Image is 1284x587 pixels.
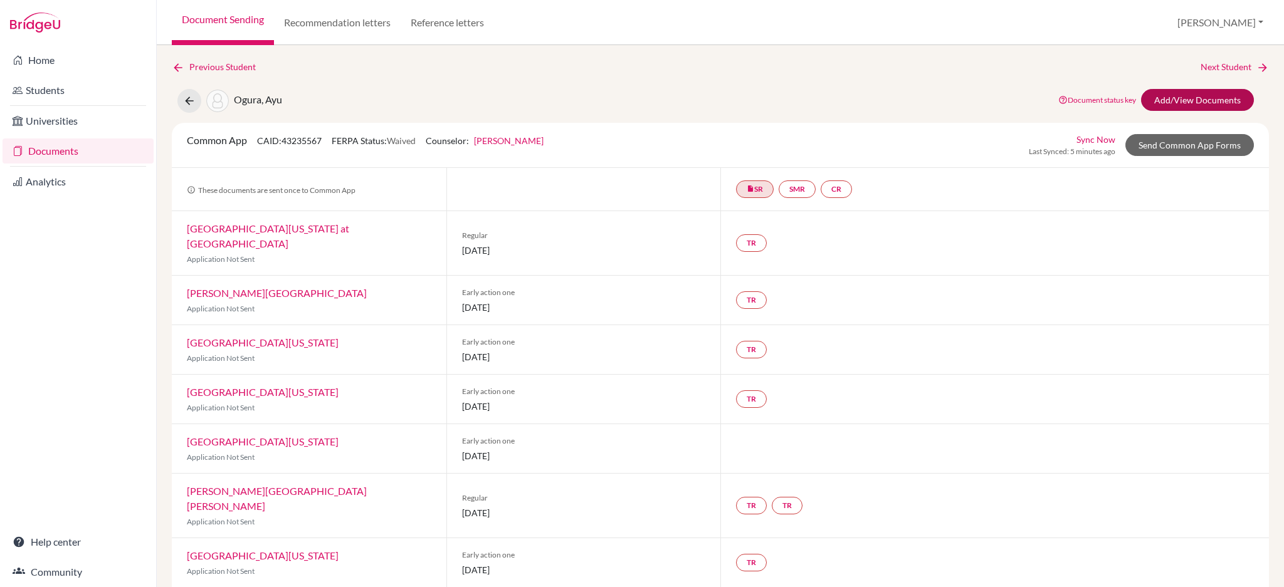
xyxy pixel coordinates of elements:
[462,435,706,447] span: Early action one
[187,517,255,526] span: Application Not Sent
[462,336,706,348] span: Early action one
[821,180,852,198] a: CR
[462,400,706,413] span: [DATE]
[462,449,706,462] span: [DATE]
[736,390,767,408] a: TR
[1201,60,1269,74] a: Next Student
[462,492,706,504] span: Regular
[1029,146,1115,157] span: Last Synced: 5 minutes ago
[736,497,767,514] a: TR
[187,254,255,264] span: Application Not Sent
[172,60,266,74] a: Previous Student
[772,497,802,514] a: TR
[747,185,754,192] i: insert_drive_file
[736,180,774,198] a: insert_drive_fileSR
[187,403,255,412] span: Application Not Sent
[187,353,255,363] span: Application Not Sent
[234,93,282,105] span: Ogura, Ayu
[736,341,767,358] a: TR
[187,386,339,398] a: [GEOGRAPHIC_DATA][US_STATE]
[332,135,416,146] span: FERPA Status:
[187,287,367,299] a: [PERSON_NAME][GEOGRAPHIC_DATA]
[187,185,355,195] span: These documents are sent once to Common App
[474,135,544,146] a: [PERSON_NAME]
[187,549,339,561] a: [GEOGRAPHIC_DATA][US_STATE]
[736,234,767,252] a: TR
[187,566,255,576] span: Application Not Sent
[3,529,154,554] a: Help center
[1058,95,1136,105] a: Document status key
[426,135,544,146] span: Counselor:
[462,350,706,363] span: [DATE]
[462,549,706,561] span: Early action one
[257,135,322,146] span: CAID: 43235567
[187,304,255,313] span: Application Not Sent
[462,287,706,298] span: Early action one
[1141,89,1254,111] a: Add/View Documents
[3,78,154,103] a: Students
[387,135,416,146] span: Waived
[736,554,767,571] a: TR
[1172,11,1269,34] button: [PERSON_NAME]
[10,13,60,33] img: Bridge-U
[462,230,706,241] span: Regular
[3,48,154,73] a: Home
[462,386,706,397] span: Early action one
[462,506,706,519] span: [DATE]
[462,244,706,257] span: [DATE]
[462,563,706,576] span: [DATE]
[187,435,339,447] a: [GEOGRAPHIC_DATA][US_STATE]
[3,559,154,584] a: Community
[3,169,154,194] a: Analytics
[187,485,367,512] a: [PERSON_NAME][GEOGRAPHIC_DATA][PERSON_NAME]
[462,301,706,314] span: [DATE]
[1076,133,1115,146] a: Sync Now
[187,134,247,146] span: Common App
[1125,134,1254,156] a: Send Common App Forms
[187,452,255,462] span: Application Not Sent
[779,180,816,198] a: SMR
[736,291,767,309] a: TR
[187,336,339,348] a: [GEOGRAPHIC_DATA][US_STATE]
[187,222,349,249] a: [GEOGRAPHIC_DATA][US_STATE] at [GEOGRAPHIC_DATA]
[3,108,154,133] a: Universities
[3,138,154,164] a: Documents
